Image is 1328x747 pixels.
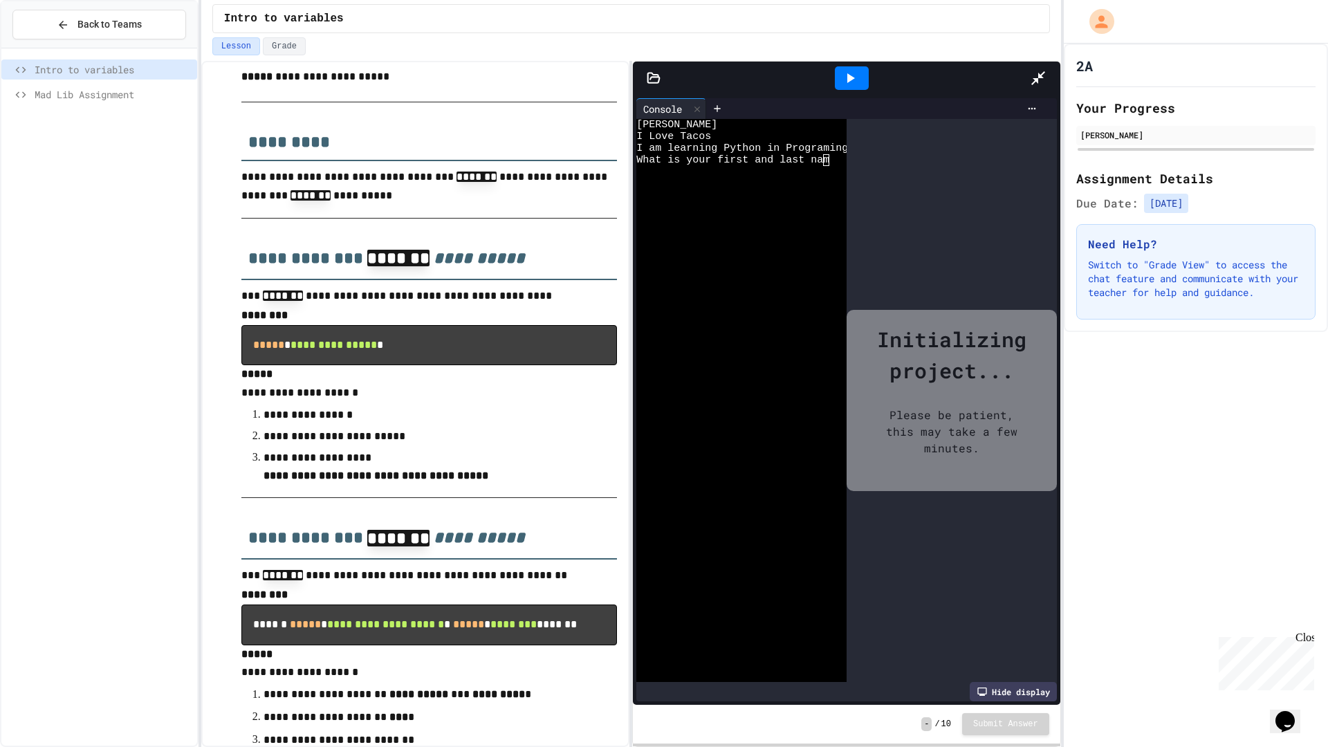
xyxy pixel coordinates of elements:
[1075,6,1118,37] div: My Account
[973,719,1038,730] span: Submit Answer
[941,719,951,730] span: 10
[1088,258,1304,299] p: Switch to "Grade View" to access the chat feature and communicate with your teacher for help and ...
[35,62,192,77] span: Intro to variables
[934,719,939,730] span: /
[212,37,260,55] button: Lesson
[77,17,142,32] span: Back to Teams
[636,142,867,154] span: I am learning Python in Programing 1!
[1076,56,1093,75] h1: 2A
[860,324,1043,386] div: Initializing project...
[636,98,706,119] div: Console
[636,131,711,142] span: I Love Tacos
[636,154,823,166] span: What is your first and last na
[1080,129,1311,141] div: [PERSON_NAME]
[1076,98,1316,118] h2: Your Progress
[1270,692,1314,733] iframe: chat widget
[860,386,1043,477] div: Please be patient, this may take a few minutes.
[35,87,192,102] span: Mad Lib Assignment
[6,6,95,88] div: Chat with us now!Close
[921,717,932,731] span: -
[1076,195,1138,212] span: Due Date:
[962,713,1049,735] button: Submit Answer
[1213,631,1314,690] iframe: chat widget
[1076,169,1316,188] h2: Assignment Details
[970,682,1057,701] div: Hide display
[823,154,829,166] span: m
[636,119,717,131] span: [PERSON_NAME]
[636,102,689,116] div: Console
[1144,194,1188,213] span: [DATE]
[263,37,306,55] button: Grade
[1088,236,1304,252] h3: Need Help?
[224,10,344,27] span: Intro to variables
[12,10,186,39] button: Back to Teams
